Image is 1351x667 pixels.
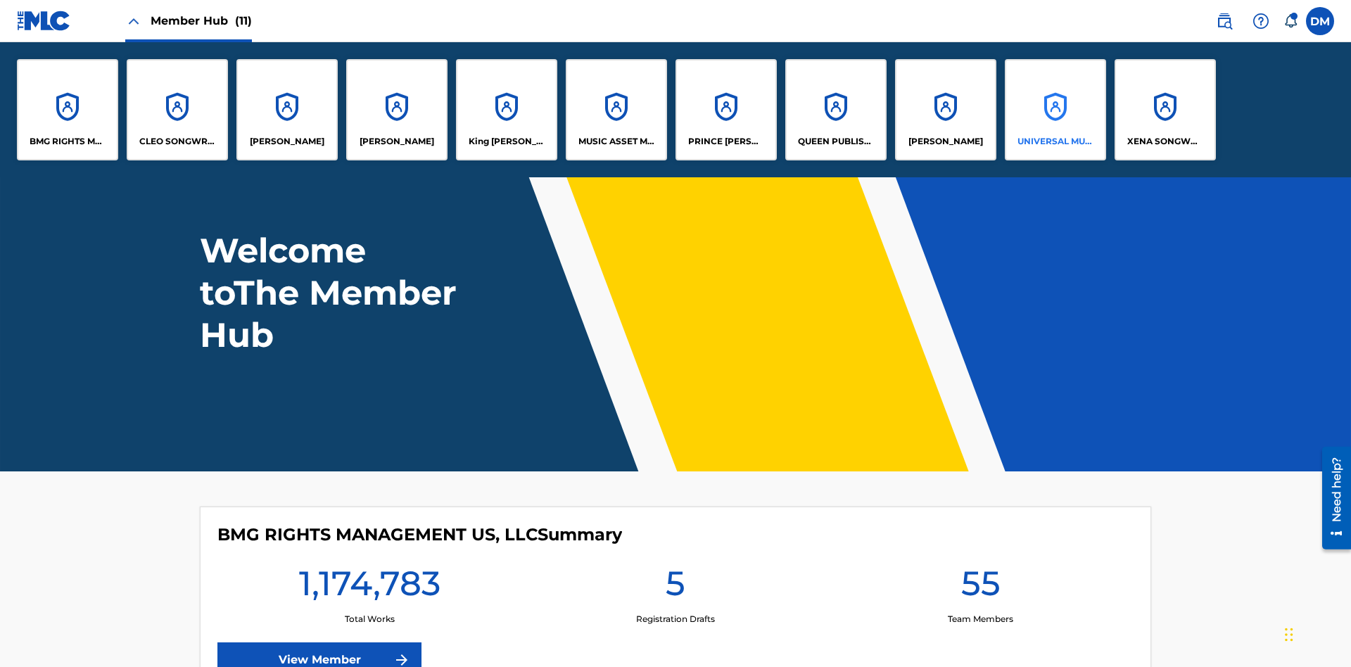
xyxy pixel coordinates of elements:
span: (11) [235,14,252,27]
p: UNIVERSAL MUSIC PUB GROUP [1017,135,1094,148]
a: Accounts[PERSON_NAME] [346,59,448,160]
a: AccountsKing [PERSON_NAME] [456,59,557,160]
div: Notifications [1283,14,1298,28]
h4: BMG RIGHTS MANAGEMENT US, LLC [217,524,622,545]
h1: 1,174,783 [299,562,440,613]
p: King McTesterson [469,135,545,148]
p: CLEO SONGWRITER [139,135,216,148]
a: AccountsUNIVERSAL MUSIC PUB GROUP [1005,59,1106,160]
p: Team Members [948,613,1013,625]
a: AccountsMUSIC ASSET MANAGEMENT (MAM) [566,59,667,160]
a: AccountsXENA SONGWRITER [1115,59,1216,160]
p: PRINCE MCTESTERSON [688,135,765,148]
p: BMG RIGHTS MANAGEMENT US, LLC [30,135,106,148]
a: AccountsBMG RIGHTS MANAGEMENT US, LLC [17,59,118,160]
a: Accounts[PERSON_NAME] [895,59,996,160]
a: AccountsQUEEN PUBLISHA [785,59,887,160]
p: XENA SONGWRITER [1127,135,1204,148]
h1: 55 [961,562,1001,613]
span: Member Hub [151,13,252,29]
a: Accounts[PERSON_NAME] [236,59,338,160]
a: AccountsCLEO SONGWRITER [127,59,228,160]
img: help [1252,13,1269,30]
img: MLC Logo [17,11,71,31]
p: RONALD MCTESTERSON [908,135,983,148]
p: ELVIS COSTELLO [250,135,324,148]
div: User Menu [1306,7,1334,35]
div: Help [1247,7,1275,35]
a: AccountsPRINCE [PERSON_NAME] [675,59,777,160]
a: Public Search [1210,7,1238,35]
p: EYAMA MCSINGER [360,135,434,148]
p: Registration Drafts [636,613,715,625]
p: QUEEN PUBLISHA [798,135,875,148]
img: Close [125,13,142,30]
h1: Welcome to The Member Hub [200,229,463,356]
h1: 5 [666,562,685,613]
p: Total Works [345,613,395,625]
iframe: Chat Widget [1281,599,1351,667]
p: MUSIC ASSET MANAGEMENT (MAM) [578,135,655,148]
img: search [1216,13,1233,30]
div: Drag [1285,614,1293,656]
iframe: Resource Center [1312,441,1351,557]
